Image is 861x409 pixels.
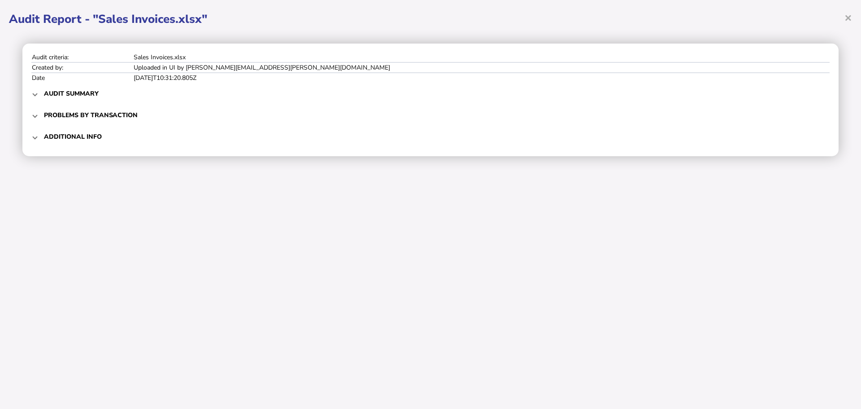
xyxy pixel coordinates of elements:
h3: Audit summary [44,89,99,98]
h1: Audit Report - "Sales Invoices.xlsx" [9,11,852,27]
mat-expansion-panel-header: Problems by transaction [31,104,830,126]
span: × [844,9,852,26]
h3: Additional info [44,132,102,141]
mat-expansion-panel-header: Additional info [31,126,830,147]
td: Created by: [31,62,133,73]
td: Audit criteria: [31,53,133,62]
td: Uploaded in UI by [PERSON_NAME][EMAIL_ADDRESS][PERSON_NAME][DOMAIN_NAME] [133,62,830,73]
td: [DATE]T10:31:20.805Z [133,73,830,83]
h3: Problems by transaction [44,111,138,119]
td: Date [31,73,133,83]
mat-expansion-panel-header: Audit summary [31,83,830,104]
td: Sales Invoices.xlsx [133,53,830,62]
